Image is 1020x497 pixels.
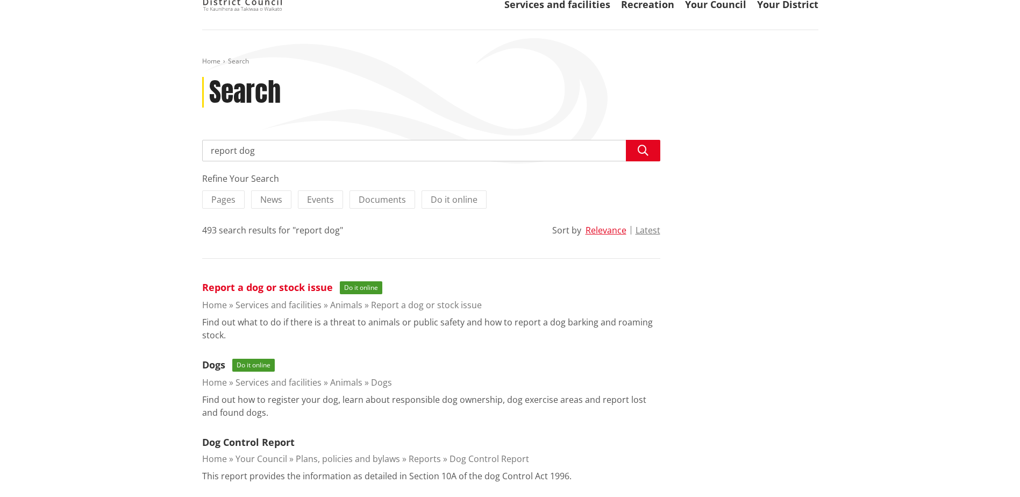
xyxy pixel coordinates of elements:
a: Services and facilities [236,377,322,388]
span: Do it online [431,194,477,205]
a: Home [202,377,227,388]
a: Animals [330,299,362,311]
a: Dog Control Report [202,436,295,449]
a: Dogs [202,358,225,371]
a: Report a dog or stock issue [371,299,482,311]
iframe: Messenger Launcher [971,452,1009,491]
a: Plans, policies and bylaws [296,453,400,465]
a: Dog Control Report [450,453,529,465]
a: Home [202,56,220,66]
div: Sort by [552,224,581,237]
a: Animals [330,377,362,388]
nav: breadcrumb [202,57,818,66]
a: Your Council [236,453,287,465]
input: Search input [202,140,660,161]
a: Reports [409,453,441,465]
span: Search [228,56,249,66]
button: Latest [636,225,660,235]
p: Find out how to register your dog, learn about responsible dog ownership, dog exercise areas and ... [202,393,660,419]
a: Home [202,453,227,465]
h1: Search [209,77,281,108]
span: Documents [359,194,406,205]
div: Refine Your Search [202,172,660,185]
div: 493 search results for "report dog" [202,224,343,237]
button: Relevance [586,225,626,235]
p: Find out what to do if there is a threat to animals or public safety and how to report a dog bark... [202,316,660,342]
span: News [260,194,282,205]
a: Report a dog or stock issue [202,281,333,294]
a: Dogs [371,377,392,388]
span: Do it online [232,359,275,372]
a: Services and facilities [236,299,322,311]
span: Events [307,194,334,205]
span: Pages [211,194,236,205]
a: Home [202,299,227,311]
p: This report provides the information as detailed in Section 10A of the dog Control Act 1996. [202,470,572,482]
span: Do it online [340,281,382,294]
